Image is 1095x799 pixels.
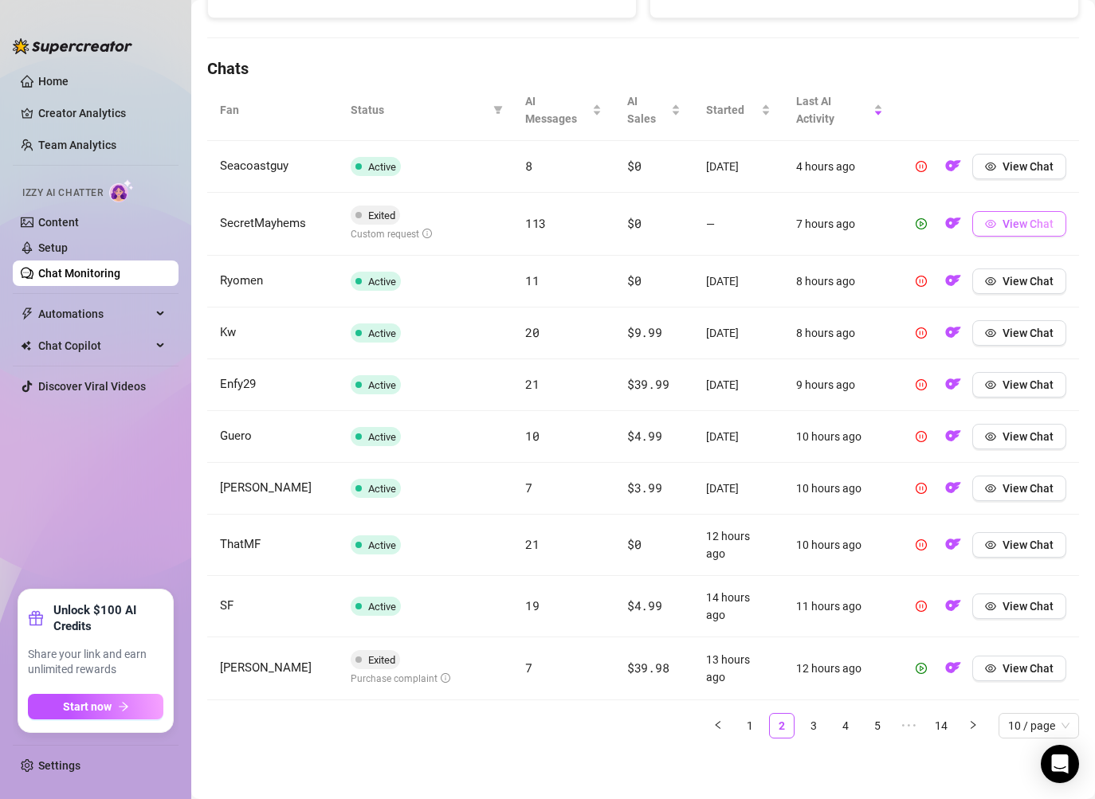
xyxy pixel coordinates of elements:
span: Active [368,161,396,173]
li: 3 [801,713,826,738]
span: Exited [368,210,395,221]
button: OF [940,320,966,346]
td: — [693,193,783,256]
button: Start nowarrow-right [28,694,163,719]
span: Ryomen [220,273,263,288]
span: eye [985,539,996,550]
th: Started [693,80,783,141]
span: 19 [525,597,539,613]
span: pause-circle [916,431,927,442]
span: eye [985,663,996,674]
button: OF [940,532,966,558]
span: 20 [525,324,539,340]
button: View Chat [972,268,1066,294]
img: OF [945,158,961,174]
th: AI Messages [512,80,614,141]
td: 4 hours ago [783,141,896,193]
li: 4 [833,713,858,738]
img: OF [945,480,961,495]
span: pause-circle [916,276,927,287]
img: OF [945,272,961,288]
span: Active [368,276,396,288]
span: Purchase complaint [351,673,450,684]
button: View Chat [972,656,1066,681]
button: View Chat [972,320,1066,346]
span: $3.99 [627,480,662,495]
a: OF [940,163,966,176]
span: Custom request [351,229,432,240]
td: [DATE] [693,256,783,307]
span: pause-circle [916,161,927,172]
span: Active [368,601,396,613]
a: 4 [834,714,858,738]
span: ••• [897,713,922,738]
a: OF [940,665,966,678]
span: right [968,720,978,730]
h4: Chats [207,57,1079,80]
span: pause-circle [916,601,927,612]
a: Content [38,216,79,229]
a: 3 [802,714,826,738]
span: Izzy AI Chatter [22,186,103,201]
li: 5 [865,713,890,738]
li: 14 [928,713,954,738]
span: pause-circle [916,539,927,550]
a: Settings [38,759,80,772]
span: View Chat [1003,275,1054,288]
span: Active [368,379,396,391]
button: OF [940,476,966,501]
a: Home [38,75,69,88]
span: play-circle [916,663,927,674]
span: View Chat [1003,539,1054,551]
a: Setup [38,241,68,254]
span: eye [985,276,996,287]
a: 14 [929,714,953,738]
span: Enfy29 [220,377,256,391]
span: SF [220,598,234,613]
a: 2 [770,714,794,738]
td: 12 hours ago [783,637,896,700]
span: $0 [627,158,641,174]
span: eye [985,431,996,442]
span: Seacoastguy [220,159,288,173]
span: AI Messages [525,92,589,127]
button: OF [940,211,966,237]
strong: Unlock $100 AI Credits [53,602,163,634]
span: pause-circle [916,379,927,390]
span: thunderbolt [21,307,33,320]
img: OF [945,536,961,552]
span: 10 / page [1008,714,1069,738]
div: Page Size [999,713,1079,738]
span: $4.99 [627,428,662,444]
span: 21 [525,536,539,552]
span: View Chat [1003,160,1054,173]
a: OF [940,221,966,233]
span: AI Sales [627,92,668,127]
img: OF [945,324,961,340]
span: eye [985,161,996,172]
span: $0 [627,536,641,552]
li: 2 [769,713,795,738]
td: [DATE] [693,411,783,463]
span: Exited [368,654,395,666]
td: 9 hours ago [783,359,896,411]
button: View Chat [972,424,1066,449]
li: Next Page [960,713,986,738]
button: right [960,713,986,738]
button: View Chat [972,476,1066,501]
td: 14 hours ago [693,576,783,637]
a: Chat Monitoring [38,267,120,280]
span: $4.99 [627,597,662,613]
span: Last AI Activity [796,92,870,127]
span: pause-circle [916,327,927,339]
span: filter [493,105,503,115]
span: arrow-right [118,701,129,712]
a: Discover Viral Videos [38,380,146,393]
span: View Chat [1003,430,1054,443]
img: OF [945,376,961,392]
img: Chat Copilot [21,340,31,351]
td: 7 hours ago [783,193,896,256]
span: [PERSON_NAME] [220,660,312,675]
th: AI Sales [614,80,693,141]
span: View Chat [1003,327,1054,339]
